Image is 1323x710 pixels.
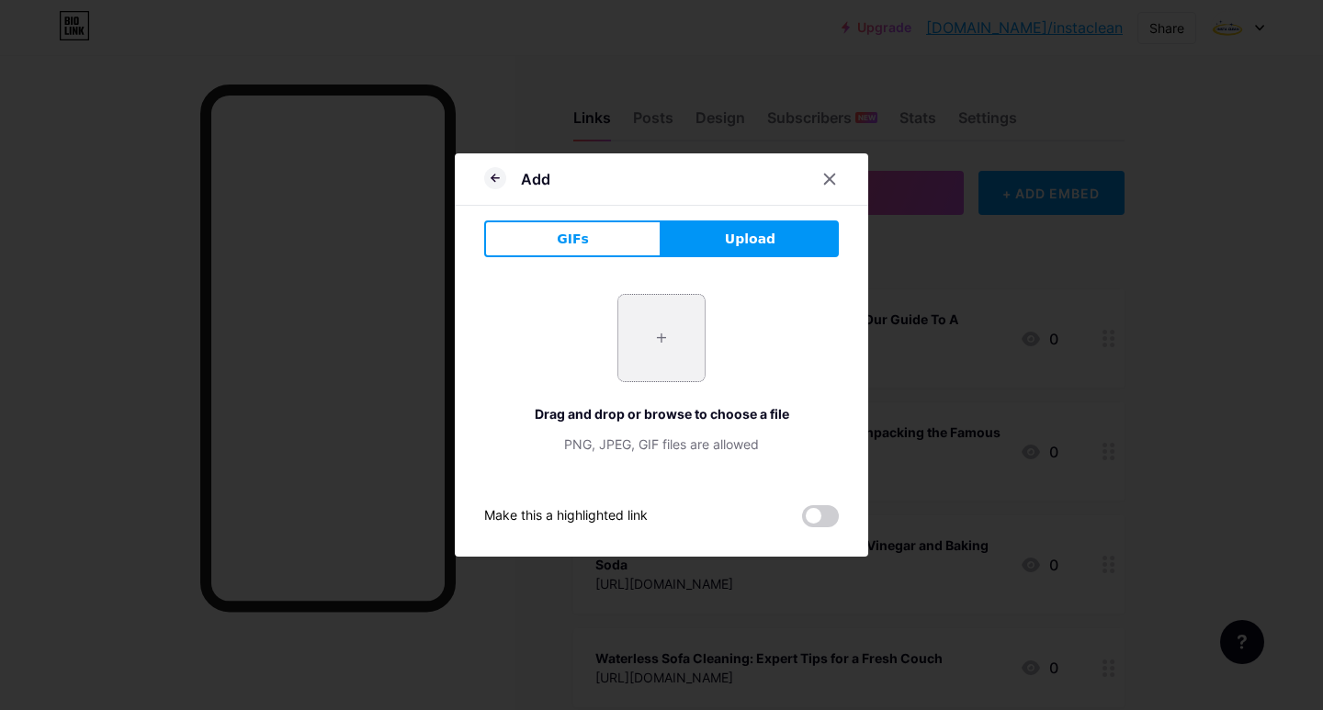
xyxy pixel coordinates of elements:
[725,230,775,249] span: Upload
[557,230,589,249] span: GIFs
[484,220,661,257] button: GIFs
[484,505,648,527] div: Make this a highlighted link
[484,404,839,423] div: Drag and drop or browse to choose a file
[484,434,839,454] div: PNG, JPEG, GIF files are allowed
[521,168,550,190] div: Add
[661,220,839,257] button: Upload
